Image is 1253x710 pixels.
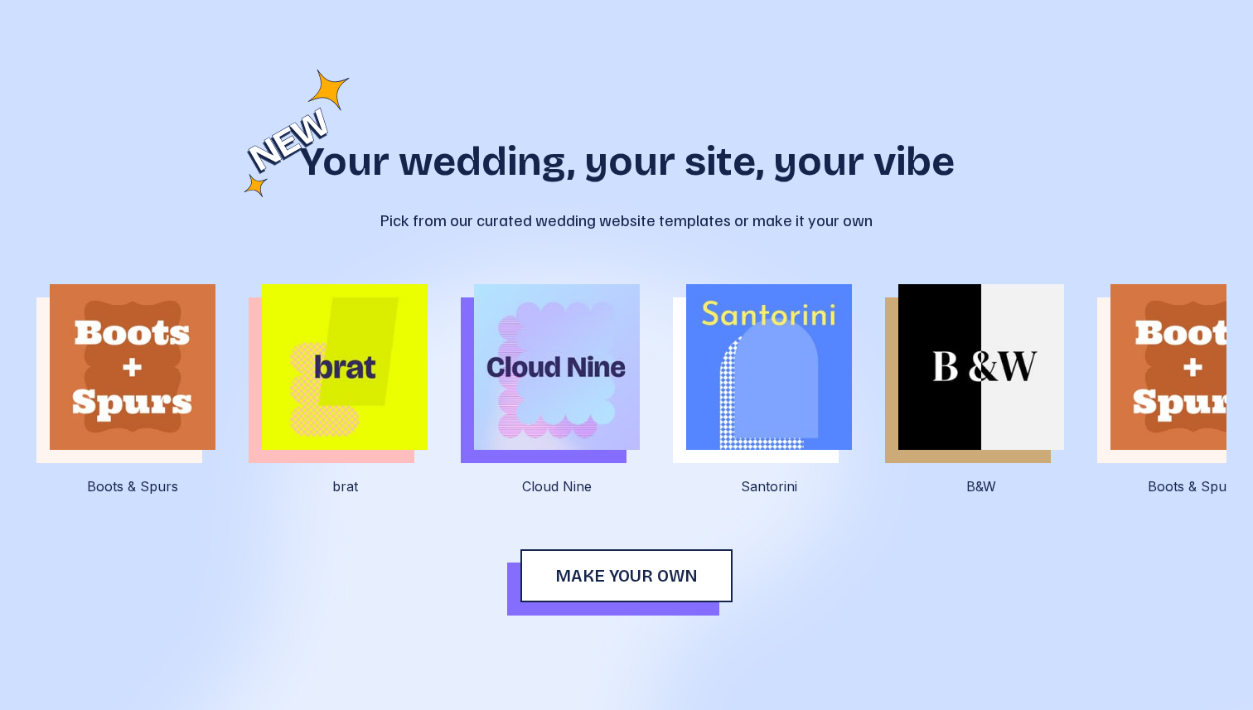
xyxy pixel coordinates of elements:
h3: Cloud Nine [473,476,639,496]
p: Pick from our curated wedding website templates or make it your own [380,208,873,231]
img: Boots and Spurs theme preview [49,284,215,450]
img: Cloud nine theme preview [473,284,639,450]
button: Make your own [520,549,733,602]
h3: Boots & Spurs [49,476,215,496]
h3: B&W [897,476,1063,496]
img: brat theme preview [261,284,427,450]
h1: Your wedding, your site, your vibe [299,142,955,181]
span: Make your own [555,566,698,586]
img: Santorini theme preview [685,284,851,450]
h3: brat [261,476,427,496]
h3: Santorini [685,476,851,496]
img: B&W theme preview [897,284,1063,450]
